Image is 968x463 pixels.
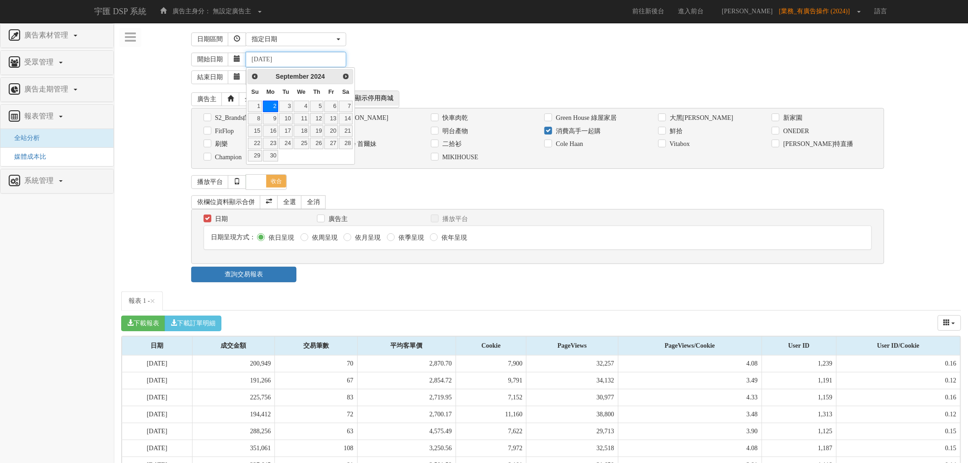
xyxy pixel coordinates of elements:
a: 報表管理 [7,109,107,124]
a: 17 [279,125,293,137]
a: 24 [279,138,293,149]
td: 1,125 [762,423,836,440]
a: 27 [324,138,338,149]
a: 全選 [277,195,302,209]
label: S2_Brands白蘭氏 [213,113,262,123]
td: 108 [275,440,358,457]
label: [PERSON_NAME]特直播 [781,140,853,149]
td: 0.12 [836,372,960,389]
div: PageViews/Cookie [618,337,762,355]
label: 日期 [213,215,228,224]
span: Next [342,73,350,80]
label: 依日呈現 [266,233,294,242]
span: [業務_有廣告操作 (2024)] [779,8,855,15]
td: 2,719.95 [357,389,456,406]
label: 二拾衫 [440,140,462,149]
a: 4 [294,101,309,112]
td: [DATE] [122,355,193,372]
td: 3.49 [618,372,762,389]
label: FitFlop [213,127,234,136]
td: 7,972 [456,440,527,457]
td: [DATE] [122,440,193,457]
a: 23 [263,138,278,149]
a: 全站分析 [7,135,40,141]
td: [DATE] [122,372,193,389]
td: 1,239 [762,355,836,372]
td: 194,412 [192,406,275,423]
span: 媒體成本比 [7,153,46,160]
label: 播放平台 [440,215,468,224]
div: PageViews [527,337,618,355]
span: × [150,296,156,307]
td: 1,187 [762,440,836,457]
a: Prev [249,70,260,82]
td: 1,159 [762,389,836,406]
td: 3,250.56 [357,440,456,457]
td: 0.12 [836,406,960,423]
td: [DATE] [122,389,193,406]
td: 351,061 [192,440,275,457]
a: Next [340,70,352,82]
td: 32,257 [527,355,618,372]
span: 無設定廣告主 [213,8,251,15]
label: 快車肉乾 [440,113,468,123]
label: Green House 綠屋家居 [554,113,617,123]
td: 4,575.49 [357,423,456,440]
a: 受眾管理 [7,55,107,70]
span: 2024 [311,73,325,80]
label: 依周呈現 [310,233,338,242]
td: 0.16 [836,355,960,372]
span: Tuesday [283,89,289,95]
a: 1 [248,101,262,112]
a: 系統管理 [7,174,107,188]
label: eco[PERSON_NAME] [326,113,388,123]
td: 191,266 [192,372,275,389]
td: 0.15 [836,440,960,457]
a: 22 [248,138,262,149]
td: 34,132 [527,372,618,389]
button: 下載訂單明細 [165,316,221,331]
a: 28 [339,138,353,149]
div: Cookie [456,337,527,355]
a: 報表 1 - [121,291,163,311]
a: 5 [310,101,324,112]
td: 4.08 [618,440,762,457]
span: 報表管理 [22,112,58,120]
label: 刷樂 [213,140,228,149]
a: 15 [248,125,262,137]
a: 2 [263,101,278,112]
div: User ID [762,337,836,355]
label: 依月呈現 [353,233,381,242]
td: 1,313 [762,406,836,423]
a: 廣告素材管理 [7,28,107,43]
span: 系統管理 [22,177,58,184]
div: Columns [938,315,962,331]
td: 225,756 [192,389,275,406]
span: Monday [266,89,274,95]
td: 11,160 [456,406,527,423]
label: 明台產物 [440,127,468,136]
label: Cole Haan [554,140,583,149]
td: 3.48 [618,406,762,423]
td: 7,152 [456,389,527,406]
span: Friday [328,89,334,95]
div: 成交金額 [193,337,275,355]
label: 消費高手一起購 [554,127,601,136]
td: 200,949 [192,355,275,372]
span: [PERSON_NAME] [717,8,777,15]
td: 1,191 [762,372,836,389]
td: 2,870.70 [357,355,456,372]
td: 7,622 [456,423,527,440]
button: columns [938,315,962,331]
span: Thursday [313,89,320,95]
label: ONEDER [781,127,809,136]
td: 4.33 [618,389,762,406]
label: 依年呈現 [439,233,467,242]
span: 日期呈現方式： [211,234,256,241]
div: 指定日期 [252,35,335,44]
span: Sunday [251,89,258,95]
td: 2,854.72 [357,372,456,389]
td: 67 [275,372,358,389]
a: 20 [324,125,338,137]
span: September [276,73,309,80]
